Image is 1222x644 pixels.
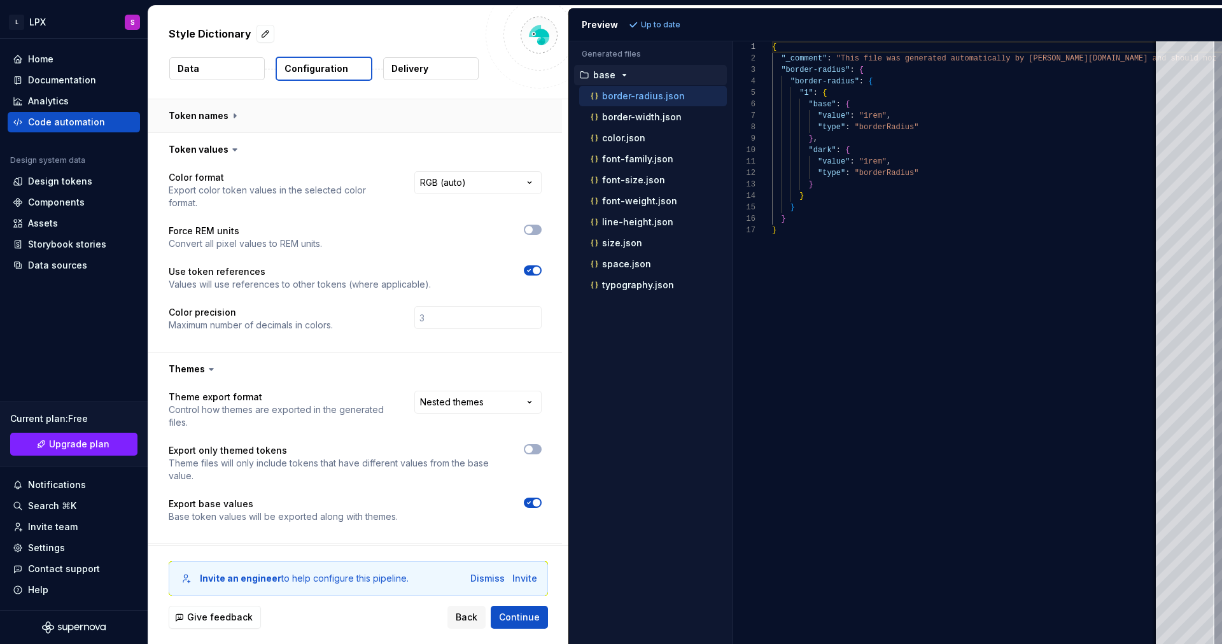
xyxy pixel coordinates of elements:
[733,41,755,53] div: 1
[470,572,505,585] button: Dismiss
[808,134,813,143] span: }
[859,66,863,74] span: {
[49,438,109,451] span: Upgrade plan
[391,62,428,75] p: Delivery
[10,155,85,165] div: Design system data
[887,111,891,120] span: ,
[28,217,58,230] div: Assets
[284,62,348,75] p: Configuration
[28,196,85,209] div: Components
[641,20,680,30] p: Up to date
[854,169,918,178] span: "borderRadius"
[574,68,727,82] button: base
[850,111,854,120] span: :
[579,194,727,208] button: font-weight.json
[859,77,863,86] span: :
[733,213,755,225] div: 16
[512,572,537,585] div: Invite
[868,77,873,86] span: {
[169,278,431,291] p: Values will use references to other tokens (where applicable).
[28,500,76,512] div: Search ⌘K
[178,62,199,75] p: Data
[3,8,145,36] button: LLPXS
[790,77,859,86] span: "border-radius"
[733,64,755,76] div: 3
[733,167,755,179] div: 12
[602,133,645,143] p: color.json
[414,306,542,329] input: 3
[772,43,776,52] span: {
[28,521,78,533] div: Invite team
[818,157,850,166] span: "value"
[28,479,86,491] div: Notifications
[827,54,831,63] span: :
[818,123,845,132] span: "type"
[28,563,100,575] div: Contact support
[733,53,755,64] div: 2
[8,580,140,600] button: Help
[187,611,253,624] span: Give feedback
[781,66,850,74] span: "border-radius"
[854,123,918,132] span: "borderRadius"
[8,171,140,192] a: Design tokens
[859,157,886,166] span: "1rem"
[28,53,53,66] div: Home
[579,278,727,292] button: typography.json
[169,225,322,237] p: Force REM units
[8,112,140,132] a: Code automation
[28,95,69,108] div: Analytics
[733,179,755,190] div: 13
[169,457,501,482] p: Theme files will only include tokens that have different values from the base value.
[169,319,333,332] p: Maximum number of decimals in colors.
[859,111,886,120] span: "1rem"
[850,157,854,166] span: :
[169,26,251,41] p: Style Dictionary
[169,391,391,403] p: Theme export format
[845,146,850,155] span: {
[836,100,840,109] span: :
[169,57,265,80] button: Data
[28,542,65,554] div: Settings
[8,517,140,537] a: Invite team
[845,169,850,178] span: :
[10,433,137,456] a: Upgrade plan
[579,257,727,271] button: space.json
[733,87,755,99] div: 5
[579,215,727,229] button: line-height.json
[169,444,501,457] p: Export only themed tokens
[8,538,140,558] a: Settings
[29,16,46,29] div: LPX
[602,154,673,164] p: font-family.json
[447,606,486,629] button: Back
[790,203,794,212] span: }
[8,559,140,579] button: Contact support
[813,88,817,97] span: :
[799,88,813,97] span: "1"
[28,584,48,596] div: Help
[276,57,372,81] button: Configuration
[808,100,836,109] span: "base"
[836,54,1088,63] span: "This file was generated automatically by [PERSON_NAME]
[169,510,398,523] p: Base token values will be exported along with themes.
[602,91,685,101] p: border-radius.json
[593,70,615,80] p: base
[200,573,281,584] b: Invite an engineer
[28,116,105,129] div: Code automation
[456,611,477,624] span: Back
[602,196,677,206] p: font-weight.json
[836,146,840,155] span: :
[8,192,140,213] a: Components
[602,217,673,227] p: line-height.json
[579,89,727,103] button: border-radius.json
[818,169,845,178] span: "type"
[772,226,776,235] span: }
[602,112,682,122] p: border-width.json
[169,237,322,250] p: Convert all pixel values to REM units.
[733,144,755,156] div: 10
[28,238,106,251] div: Storybook stories
[733,76,755,87] div: 4
[169,606,261,629] button: Give feedback
[579,131,727,145] button: color.json
[822,88,827,97] span: {
[169,171,391,184] p: Color format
